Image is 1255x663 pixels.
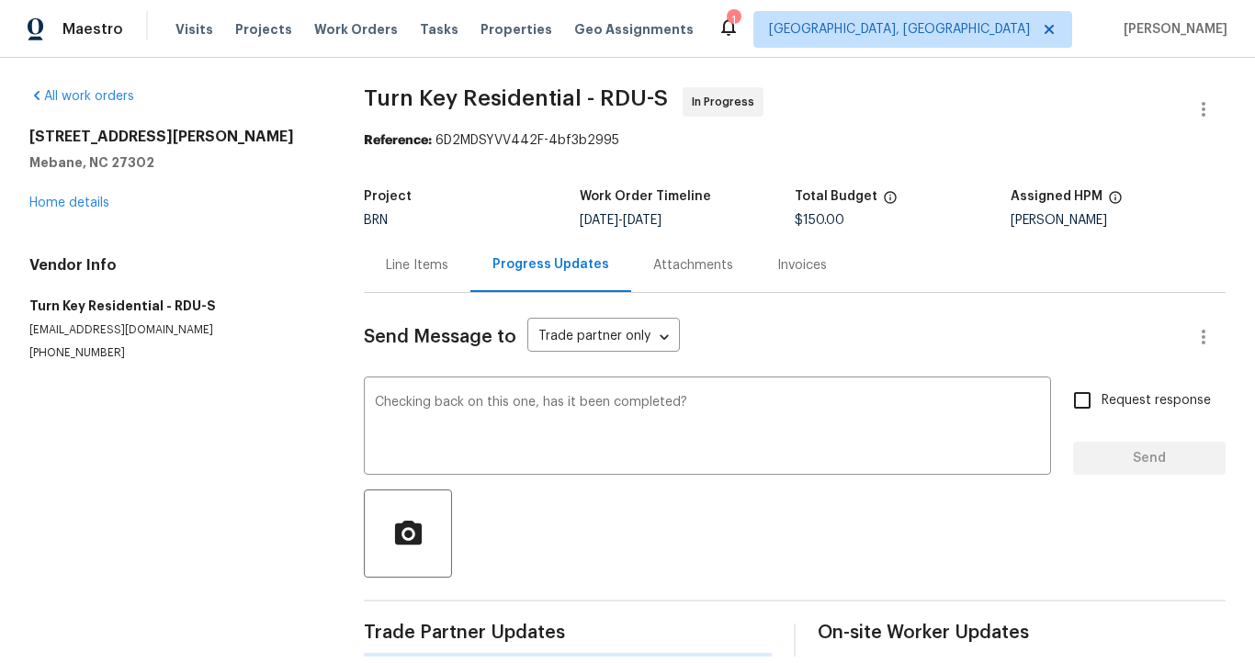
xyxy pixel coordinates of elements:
h5: Work Order Timeline [580,190,711,203]
span: $150.00 [795,214,844,227]
span: [PERSON_NAME] [1116,20,1227,39]
h5: Turn Key Residential - RDU-S [29,297,320,315]
span: BRN [364,214,388,227]
span: Visits [175,20,213,39]
h5: Total Budget [795,190,877,203]
div: Invoices [777,256,827,275]
span: Properties [481,20,552,39]
span: Trade Partner Updates [364,624,772,642]
textarea: Checking back on this one, has it been completed? [375,396,1040,460]
span: [DATE] [623,214,661,227]
span: [GEOGRAPHIC_DATA], [GEOGRAPHIC_DATA] [769,20,1030,39]
div: Attachments [653,256,733,275]
div: 1 [727,11,740,29]
span: Tasks [420,23,458,36]
span: - [580,214,661,227]
h4: Vendor Info [29,256,320,275]
span: In Progress [692,93,762,111]
a: Home details [29,197,109,209]
span: Maestro [62,20,123,39]
span: The total cost of line items that have been proposed by Opendoor. This sum includes line items th... [883,190,898,214]
span: Turn Key Residential - RDU-S [364,87,668,109]
div: Trade partner only [527,322,680,353]
span: Projects [235,20,292,39]
span: The hpm assigned to this work order. [1108,190,1123,214]
h5: Mebane, NC 27302 [29,153,320,172]
span: [DATE] [580,214,618,227]
span: Send Message to [364,328,516,346]
div: 6D2MDSYVV442F-4bf3b2995 [364,131,1226,150]
p: [EMAIL_ADDRESS][DOMAIN_NAME] [29,322,320,338]
span: Work Orders [314,20,398,39]
span: On-site Worker Updates [818,624,1226,642]
h5: Assigned HPM [1011,190,1102,203]
h2: [STREET_ADDRESS][PERSON_NAME] [29,128,320,146]
h5: Project [364,190,412,203]
span: Request response [1102,391,1211,410]
a: All work orders [29,90,134,103]
div: Line Items [386,256,448,275]
p: [PHONE_NUMBER] [29,345,320,361]
b: Reference: [364,134,432,147]
div: Progress Updates [492,255,609,274]
span: Geo Assignments [574,20,694,39]
div: [PERSON_NAME] [1011,214,1227,227]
